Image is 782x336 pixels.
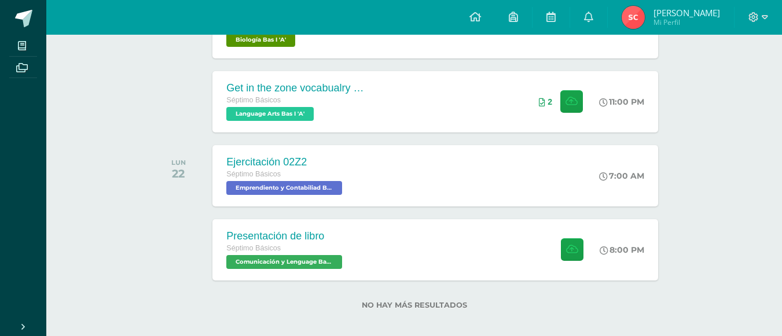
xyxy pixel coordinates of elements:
[226,230,345,242] div: Presentación de libro
[653,17,720,27] span: Mi Perfil
[539,97,552,106] div: Archivos entregados
[600,245,644,255] div: 8:00 PM
[226,181,342,195] span: Emprendiento y Contabiliad Bas I 'A'
[226,96,281,104] span: Séptimo Básicos
[226,33,295,47] span: Biología Bas I 'A'
[171,167,186,180] div: 22
[226,107,314,121] span: Language Arts Bas I 'A'
[226,244,281,252] span: Séptimo Básicos
[599,171,644,181] div: 7:00 AM
[599,97,644,107] div: 11:00 PM
[152,301,676,309] label: No hay más resultados
[226,255,342,269] span: Comunicación y Lenguage Bas I 'A'
[171,158,186,167] div: LUN
[226,82,365,94] div: Get in the zone vocabualry - sentences
[226,156,345,168] div: Ejercitación 02Z2
[653,7,720,19] span: [PERSON_NAME]
[548,97,552,106] span: 2
[622,6,645,29] img: ce9ab64b9ed8d54e7062bc461a32af74.png
[226,170,281,178] span: Séptimo Básicos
